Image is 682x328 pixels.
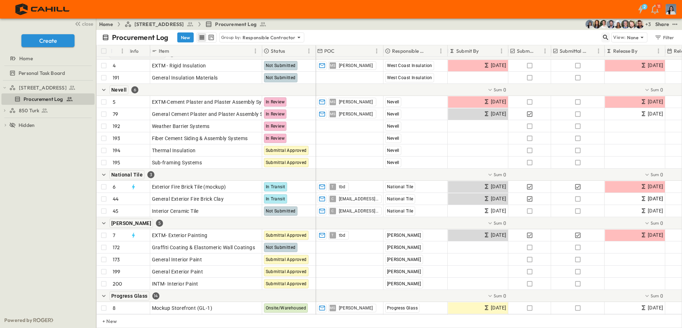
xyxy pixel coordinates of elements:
span: Progress Glass [387,306,418,311]
span: [DATE] [491,110,506,118]
span: Thermal Insulation [152,147,196,154]
button: Menu [497,47,506,55]
nav: breadcrumbs [99,21,271,28]
span: Not Submitted [266,209,296,214]
span: [DATE] [648,304,663,312]
p: 6 [113,183,116,190]
span: [DATE] [491,98,506,106]
span: Not Submitted [266,245,296,250]
button: Sort [429,47,437,55]
p: Sum [651,171,659,178]
img: Profile Picture [666,4,676,15]
span: 0 [503,86,506,93]
span: Submittal Approved [266,269,307,274]
div: 6 [131,86,138,93]
div: Filter [654,34,675,41]
span: [DATE] [491,231,506,239]
p: 192 [113,123,121,130]
span: Nevell [387,124,399,129]
span: [DATE] [648,61,663,70]
span: [DATE] [491,304,506,312]
div: Share [655,21,669,28]
div: table view [197,32,217,43]
span: Nevell [111,87,127,93]
img: Jared Salin (jsalin@cahill-sf.com) [621,20,630,29]
div: Procurement Logtest [1,93,95,105]
img: Lenny Charles (lcharles@cahill-sf.com) [635,20,644,29]
div: 850 Turktest [1,105,95,116]
span: [DATE] [491,195,506,203]
span: [PERSON_NAME] [387,233,421,238]
img: Kyle Baltes (kbaltes@cahill-sf.com) [600,20,608,29]
p: Responsible Contractor [243,34,295,41]
span: In Transit [266,184,285,189]
span: In Review [266,99,285,104]
span: [PERSON_NAME] [387,269,421,274]
span: EXTM - Rigid Insulation [152,62,206,69]
span: National Tile [111,172,143,178]
p: POC [324,47,335,55]
p: Responsible Contractor [392,47,427,55]
span: [PERSON_NAME] [111,220,151,226]
span: [DATE] [648,183,663,191]
p: Sum [494,293,502,299]
span: 0 [503,220,506,227]
p: 5 [113,98,116,106]
img: Cindy De Leon (cdeleon@cahill-sf.com) [585,20,594,29]
div: [STREET_ADDRESS]test [1,82,95,93]
span: Submittal Approved [266,257,307,262]
span: National Tile [387,209,413,214]
p: OPEN [248,183,260,189]
button: Sort [639,47,647,55]
span: Progress Glass [111,293,148,299]
div: 3 [147,171,154,178]
h6: 2 [643,4,646,10]
p: OPEN [248,304,260,310]
img: 4f72bfc4efa7236828875bac24094a5ddb05241e32d018417354e964050affa1.png [9,2,77,17]
button: Sort [286,47,294,55]
p: OPEN [248,244,260,249]
button: Menu [541,47,549,55]
p: Status [271,47,285,55]
button: Sort [170,47,178,55]
button: Sort [480,47,488,55]
p: 194 [113,147,121,154]
span: Nevell [387,99,399,104]
span: Fiber Cement Siding & Assembly Systems [152,135,248,142]
span: Submittal Approved [266,281,307,286]
button: Sort [114,47,122,55]
button: Menu [372,47,381,55]
div: 14 [152,292,159,299]
p: OPEN [248,268,260,273]
p: OPEN [248,207,260,213]
a: 850 Turk [9,106,93,116]
p: Sum [494,87,502,93]
span: [EMAIL_ADDRESS][DOMAIN_NAME] [339,196,378,202]
span: In Review [266,136,285,141]
p: 7 [113,232,115,239]
span: [DATE] [491,61,506,70]
span: Not Submitted [266,75,296,80]
p: OPEN [248,134,260,140]
p: Procurement Log [112,32,169,42]
span: [STREET_ADDRESS] [134,21,184,28]
p: 79 [113,111,118,118]
img: Daniel Esposito (desposito@cahill-sf.com) [628,20,637,29]
button: Create [21,34,75,47]
p: + New [102,318,107,325]
a: Procurement Log [205,21,266,28]
p: 193 [113,135,121,142]
span: Home [19,55,33,62]
p: Submittal Approved? [560,47,587,55]
span: EXTM- Exterior Painting [152,232,208,239]
span: 0 [660,292,663,299]
p: View: [613,34,626,41]
button: Menu [594,47,603,55]
span: 0 [660,86,663,93]
span: [PERSON_NAME] [339,305,373,311]
span: West Coast Insulation [387,75,432,80]
span: [PERSON_NAME] [339,63,373,68]
button: Menu [118,47,127,55]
